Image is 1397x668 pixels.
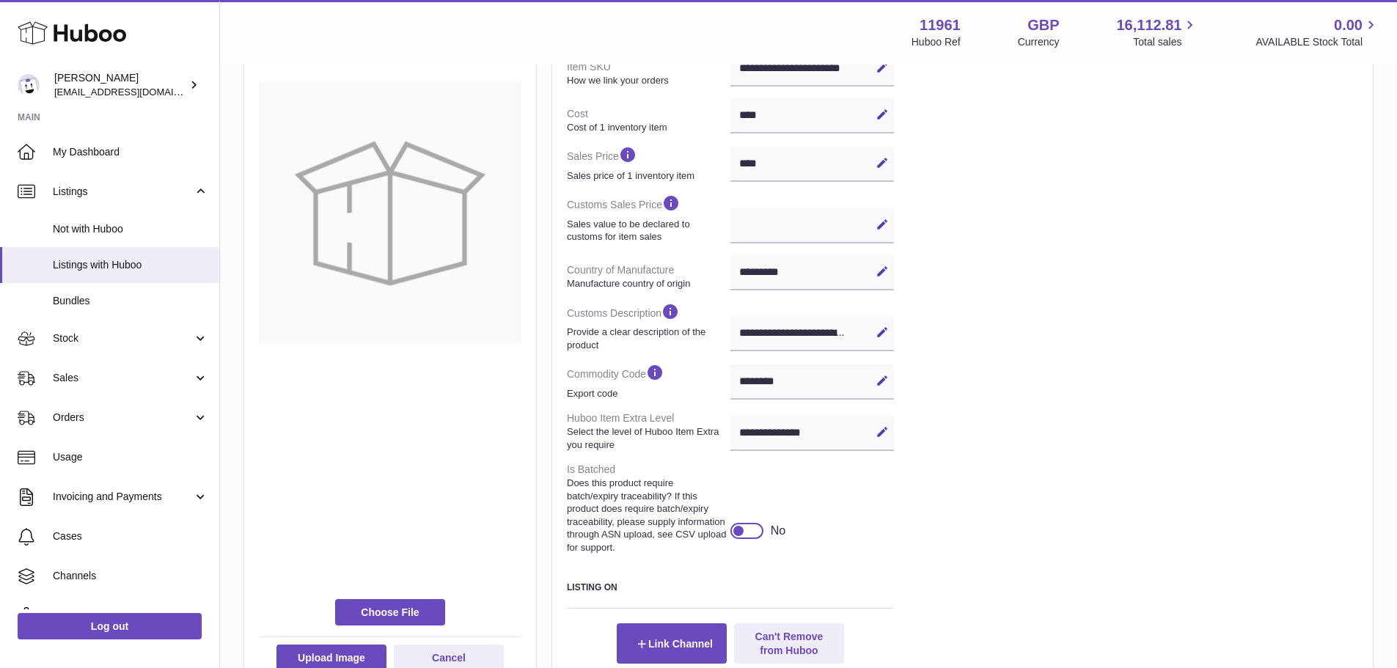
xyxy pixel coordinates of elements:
a: 16,112.81 Total sales [1116,15,1198,49]
div: Currency [1018,35,1060,49]
strong: Sales value to be declared to customs for item sales [567,218,727,243]
span: Cases [53,529,208,543]
dt: Customs Description [567,296,730,357]
strong: How we link your orders [567,74,727,87]
strong: Provide a clear description of the product [567,326,727,351]
span: Listings with Huboo [53,258,208,272]
span: Settings [53,609,208,623]
strong: Select the level of Huboo Item Extra you require [567,425,727,451]
span: My Dashboard [53,145,208,159]
dt: Huboo Item Extra Level [567,405,730,457]
dt: Item SKU [567,54,730,92]
dt: Is Batched [567,457,730,559]
dt: Commodity Code [567,357,730,405]
dt: Sales Price [567,139,730,188]
strong: Sales price of 1 inventory item [567,169,727,183]
dt: Customs Sales Price [567,188,730,249]
span: Bundles [53,294,208,308]
a: 0.00 AVAILABLE Stock Total [1255,15,1379,49]
span: Stock [53,331,193,345]
span: Channels [53,569,208,583]
strong: Does this product require batch/expiry traceability? If this product does require batch/expiry tr... [567,477,727,554]
span: Invoicing and Payments [53,490,193,504]
span: Usage [53,450,208,464]
div: No [771,523,785,539]
img: internalAdmin-11961@internal.huboo.com [18,74,40,96]
span: Sales [53,371,193,385]
span: Choose File [335,599,445,625]
div: Huboo Ref [912,35,961,49]
strong: Cost of 1 inventory item [567,121,727,134]
h3: Listing On [567,581,894,593]
a: Log out [18,613,202,639]
span: AVAILABLE Stock Total [1255,35,1379,49]
img: no-photo-large.jpg [259,81,521,344]
strong: Manufacture country of origin [567,277,727,290]
button: Can't Remove from Huboo [734,623,844,663]
span: Listings [53,185,193,199]
span: 0.00 [1334,15,1363,35]
dt: Cost [567,101,730,139]
span: [EMAIL_ADDRESS][DOMAIN_NAME] [54,86,216,98]
strong: 11961 [920,15,961,35]
dt: Country of Manufacture [567,257,730,296]
span: Total sales [1133,35,1198,49]
div: [PERSON_NAME] [54,71,186,99]
button: Link Channel [617,623,727,663]
strong: GBP [1027,15,1059,35]
span: Not with Huboo [53,222,208,236]
strong: Export code [567,387,727,400]
span: 16,112.81 [1116,15,1181,35]
span: Orders [53,411,193,425]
